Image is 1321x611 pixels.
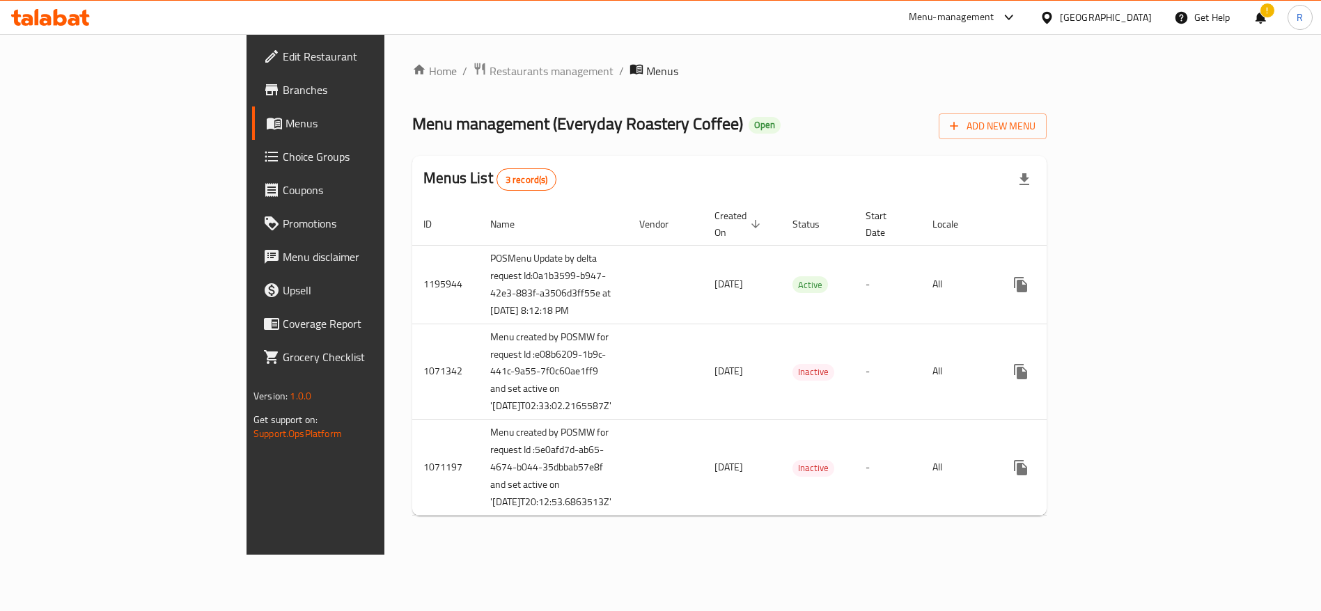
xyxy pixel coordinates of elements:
[1004,268,1038,301] button: more
[423,168,556,191] h2: Menus List
[252,240,467,273] a: Menu disclaimer
[252,73,467,106] a: Branches
[854,245,921,324] td: -
[932,216,976,232] span: Locale
[283,148,456,165] span: Choice Groups
[1004,355,1038,388] button: more
[412,108,743,139] span: Menu management ( Everyday Roastery Coffee )
[283,182,456,198] span: Coupons
[283,48,456,65] span: Edit Restaurant
[252,207,467,240] a: Promotions
[639,216,687,232] span: Vendor
[412,62,1047,80] nav: breadcrumb
[252,340,467,374] a: Grocery Checklist
[921,420,993,516] td: All
[252,106,467,140] a: Menus
[854,420,921,516] td: -
[1297,10,1303,25] span: R
[939,113,1047,139] button: Add New Menu
[253,411,318,429] span: Get support on:
[921,245,993,324] td: All
[792,364,834,380] span: Inactive
[714,458,743,476] span: [DATE]
[749,117,781,134] div: Open
[646,63,678,79] span: Menus
[252,40,467,73] a: Edit Restaurant
[497,173,556,187] span: 3 record(s)
[286,115,456,132] span: Menus
[490,216,533,232] span: Name
[473,62,613,80] a: Restaurants management
[749,119,781,131] span: Open
[479,245,628,324] td: POSMenu Update by delta request Id:0a1b3599-b947-42e3-883f-a3506d3ff55e at [DATE] 8:12:18 PM
[283,248,456,265] span: Menu disclaimer
[993,203,1149,246] th: Actions
[1038,355,1071,388] button: Change Status
[252,173,467,207] a: Coupons
[252,140,467,173] a: Choice Groups
[412,203,1149,516] table: enhanced table
[792,364,834,381] div: Inactive
[921,324,993,420] td: All
[1008,163,1041,196] div: Export file
[714,207,765,241] span: Created On
[252,273,467,307] a: Upsell
[1004,451,1038,484] button: more
[866,207,905,241] span: Start Date
[950,118,1035,135] span: Add New Menu
[253,424,342,443] a: Support.OpsPlatform
[283,282,456,299] span: Upsell
[792,216,838,232] span: Status
[253,387,288,405] span: Version:
[792,460,834,477] div: Inactive
[283,315,456,332] span: Coverage Report
[1060,10,1152,25] div: [GEOGRAPHIC_DATA]
[854,324,921,420] td: -
[283,81,456,98] span: Branches
[792,460,834,476] span: Inactive
[792,276,828,293] div: Active
[497,168,557,191] div: Total records count
[714,275,743,293] span: [DATE]
[283,215,456,232] span: Promotions
[792,277,828,293] span: Active
[423,216,450,232] span: ID
[479,324,628,420] td: Menu created by POSMW for request Id :e08b6209-1b9c-441c-9a55-7f0c60ae1ff9 and set active on '[DA...
[1038,268,1071,301] button: Change Status
[252,307,467,340] a: Coverage Report
[479,420,628,516] td: Menu created by POSMW for request Id :5e0afd7d-ab65-4674-b044-35dbbab57e8f and set active on '[DA...
[490,63,613,79] span: Restaurants management
[619,63,624,79] li: /
[1038,451,1071,484] button: Change Status
[714,362,743,380] span: [DATE]
[909,9,994,26] div: Menu-management
[290,387,311,405] span: 1.0.0
[283,349,456,365] span: Grocery Checklist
